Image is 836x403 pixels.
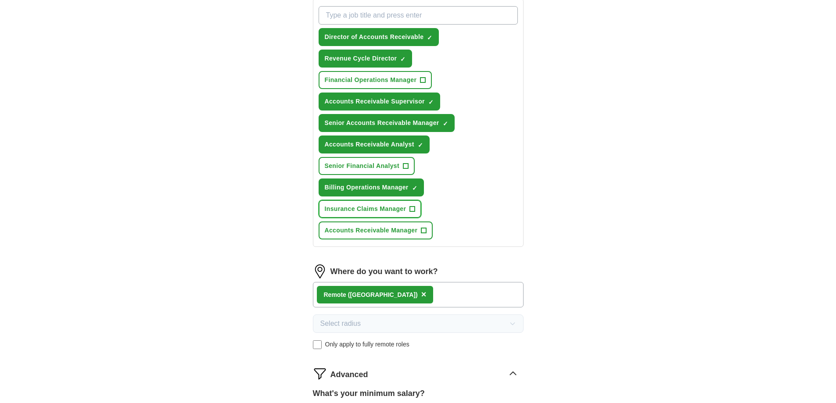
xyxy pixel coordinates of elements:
[319,178,424,196] button: Billing Operations Manager✓
[319,28,439,46] button: Director of Accounts Receivable✓
[319,221,433,239] button: Accounts Receivable Manager
[400,56,405,63] span: ✓
[428,99,434,106] span: ✓
[320,318,361,329] span: Select radius
[313,388,425,399] label: What's your minimum salary?
[412,185,417,192] span: ✓
[418,142,423,149] span: ✓
[324,290,418,300] div: Remote ([GEOGRAPHIC_DATA])
[319,71,432,89] button: Financial Operations Manager
[313,264,327,278] img: location.png
[319,50,413,68] button: Revenue Cycle Director✓
[325,340,409,349] span: Only apply to fully remote roles
[319,157,415,175] button: Senior Financial Analyst
[325,97,425,106] span: Accounts Receivable Supervisor
[313,340,322,349] input: Only apply to fully remote roles
[313,314,524,333] button: Select radius
[325,204,406,214] span: Insurance Claims Manager
[325,118,439,128] span: Senior Accounts Receivable Manager
[313,367,327,381] img: filter
[319,136,430,153] button: Accounts Receivable Analyst✓
[330,266,438,278] label: Where do you want to work?
[325,54,397,63] span: Revenue Cycle Director
[427,34,432,41] span: ✓
[421,289,427,299] span: ×
[325,32,424,42] span: Director of Accounts Receivable
[319,200,422,218] button: Insurance Claims Manager
[325,75,417,85] span: Financial Operations Manager
[325,140,414,149] span: Accounts Receivable Analyst
[325,183,409,192] span: Billing Operations Manager
[330,369,368,381] span: Advanced
[319,93,440,111] button: Accounts Receivable Supervisor✓
[443,120,448,127] span: ✓
[319,6,518,25] input: Type a job title and press enter
[325,161,399,171] span: Senior Financial Analyst
[325,226,418,235] span: Accounts Receivable Manager
[421,288,427,301] button: ×
[319,114,455,132] button: Senior Accounts Receivable Manager✓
